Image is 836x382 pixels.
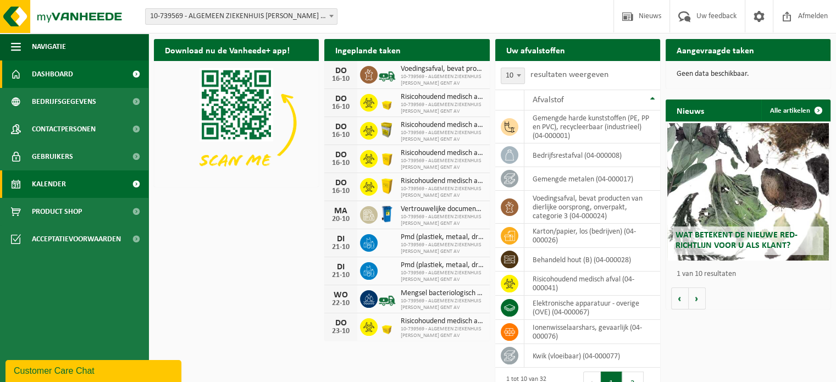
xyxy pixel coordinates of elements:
label: resultaten weergeven [530,70,608,79]
td: elektronische apparatuur - overige (OVE) (04-000067) [524,296,660,320]
span: Risicohoudend medisch afval [401,317,484,326]
span: Bedrijfsgegevens [32,88,96,115]
span: Pmd (plastiek, metaal, drankkartons) (bedrijven) [401,233,484,242]
span: Mengsel bacteriologisch afvalwater/amalgaanscheider [401,289,484,298]
div: DO [330,319,352,328]
div: DO [330,95,352,103]
span: 10 [501,68,524,84]
div: WO [330,291,352,300]
div: 16-10 [330,187,352,195]
td: behandeld hout (B) (04-000028) [524,248,660,272]
td: karton/papier, los (bedrijven) (04-000026) [524,224,660,248]
iframe: chat widget [5,358,184,382]
td: gemengde harde kunststoffen (PE, PP en PVC), recycleerbaar (industrieel) (04-000001) [524,110,660,143]
span: Vertrouwelijke documenten (recyclage) [401,205,484,214]
div: DI [330,235,352,243]
span: Risicohoudend medisch afval [401,177,484,186]
span: Kalender [32,170,66,198]
h2: Uw afvalstoffen [495,39,576,60]
div: 23-10 [330,328,352,335]
span: Contactpersonen [32,115,96,143]
span: 10-739569 - ALGEMEEN ZIEKENHUIS [PERSON_NAME] GENT AV [401,298,484,311]
span: 10-739569 - ALGEMEEN ZIEKENHUIS [PERSON_NAME] GENT AV [401,74,484,87]
td: kwik (vloeibaar) (04-000077) [524,344,660,368]
span: Acceptatievoorwaarden [32,225,121,253]
img: BL-LQ-LV [378,289,396,307]
div: MA [330,207,352,215]
div: 16-10 [330,103,352,111]
img: BL-LQ-LV [378,64,396,83]
span: 10-739569 - ALGEMEEN ZIEKENHUIS [PERSON_NAME] GENT AV [401,102,484,115]
button: Vorige [671,287,689,309]
span: Risicohoudend medisch afval [401,149,484,158]
div: 16-10 [330,159,352,167]
span: 10-739569 - ALGEMEEN ZIEKENHUIS [PERSON_NAME] GENT AV [401,186,484,199]
span: Pmd (plastiek, metaal, drankkartons) (bedrijven) [401,261,484,270]
td: ionenwisselaarshars, gevaarlijk (04-000076) [524,320,660,344]
img: LP-SB-00045-CRB-21 [378,120,396,139]
span: Risicohoudend medisch afval [401,93,484,102]
h2: Nieuws [666,99,715,121]
h2: Aangevraagde taken [666,39,765,60]
div: DO [330,151,352,159]
div: DO [330,123,352,131]
td: gemengde metalen (04-000017) [524,167,660,191]
h2: Download nu de Vanheede+ app! [154,39,301,60]
span: Gebruikers [32,143,73,170]
span: Afvalstof [533,96,564,104]
span: 10 [501,68,525,84]
div: 16-10 [330,75,352,83]
span: 10-739569 - ALGEMEEN ZIEKENHUIS [PERSON_NAME] GENT AV [401,130,484,143]
img: LP-SB-00030-HPE-22 [378,92,396,111]
td: risicohoudend medisch afval (04-000041) [524,272,660,296]
img: Download de VHEPlus App [154,61,319,185]
a: Alle artikelen [761,99,829,121]
div: DO [330,67,352,75]
span: Voedingsafval, bevat producten van dierlijke oorsprong, onverpakt, categorie 3 [401,65,484,74]
div: 21-10 [330,272,352,279]
span: 10-739569 - ALGEMEEN ZIEKENHUIS [PERSON_NAME] GENT AV [401,242,484,255]
span: 10-739569 - ALGEMEEN ZIEKENHUIS JAN PALFIJN GENT AV - GENT [146,9,337,24]
span: Wat betekent de nieuwe RED-richtlijn voor u als klant? [676,231,798,250]
p: 1 van 10 resultaten [677,270,825,278]
div: DO [330,179,352,187]
span: Navigatie [32,33,66,60]
td: voedingsafval, bevat producten van dierlijke oorsprong, onverpakt, categorie 3 (04-000024) [524,191,660,224]
p: Geen data beschikbaar. [677,70,820,78]
div: 16-10 [330,131,352,139]
span: 10-739569 - ALGEMEEN ZIEKENHUIS [PERSON_NAME] GENT AV [401,326,484,339]
div: 20-10 [330,215,352,223]
span: Product Shop [32,198,82,225]
span: 10-739569 - ALGEMEEN ZIEKENHUIS [PERSON_NAME] GENT AV [401,158,484,171]
img: WB-0240-HPE-BE-09 [378,204,396,223]
div: 21-10 [330,243,352,251]
span: Risicohoudend medisch afval [401,121,484,130]
button: Volgende [689,287,706,309]
span: 10-739569 - ALGEMEEN ZIEKENHUIS JAN PALFIJN GENT AV - GENT [145,8,337,25]
td: bedrijfsrestafval (04-000008) [524,143,660,167]
img: LP-SB-00050-HPE-22 [378,148,396,167]
h2: Ingeplande taken [324,39,412,60]
span: Dashboard [32,60,73,88]
img: LP-SB-00060-HPE-22 [378,176,396,195]
div: DI [330,263,352,272]
img: LP-SB-00030-HPE-22 [378,317,396,335]
span: 10-739569 - ALGEMEEN ZIEKENHUIS [PERSON_NAME] GENT AV [401,270,484,283]
a: Wat betekent de nieuwe RED-richtlijn voor u als klant? [667,123,829,261]
div: 22-10 [330,300,352,307]
span: 10-739569 - ALGEMEEN ZIEKENHUIS [PERSON_NAME] GENT AV [401,214,484,227]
